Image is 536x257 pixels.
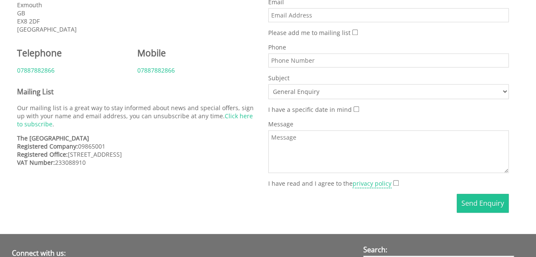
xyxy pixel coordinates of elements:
[17,142,78,150] strong: Registered Company:
[17,66,55,74] a: 07887882866
[137,66,175,74] a: 07887882866
[268,120,509,128] label: Message
[268,179,391,187] label: I have read and I agree to the
[268,105,352,114] label: I have a specific date in mind
[17,112,253,128] a: Click here to subscribe
[363,245,514,254] h3: Search:
[268,29,351,37] label: Please add me to mailing list
[457,194,509,213] button: Send Enquiry
[17,47,127,59] h2: Telephone
[268,8,509,22] input: Email Address
[17,104,258,128] p: Our mailing list is a great way to stay informed about news and special offers, sign up with your...
[268,53,509,67] input: Phone Number
[137,47,247,59] h2: Mobile
[268,74,509,82] label: Subject
[17,158,55,166] strong: VAT Number:
[353,179,391,188] a: privacy policy
[17,87,258,96] h3: Mailing List
[17,134,258,166] p: 09865001 [STREET_ADDRESS] 233088910
[17,150,68,158] strong: Registered Office:
[268,43,509,51] label: Phone
[17,134,89,142] strong: The [GEOGRAPHIC_DATA]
